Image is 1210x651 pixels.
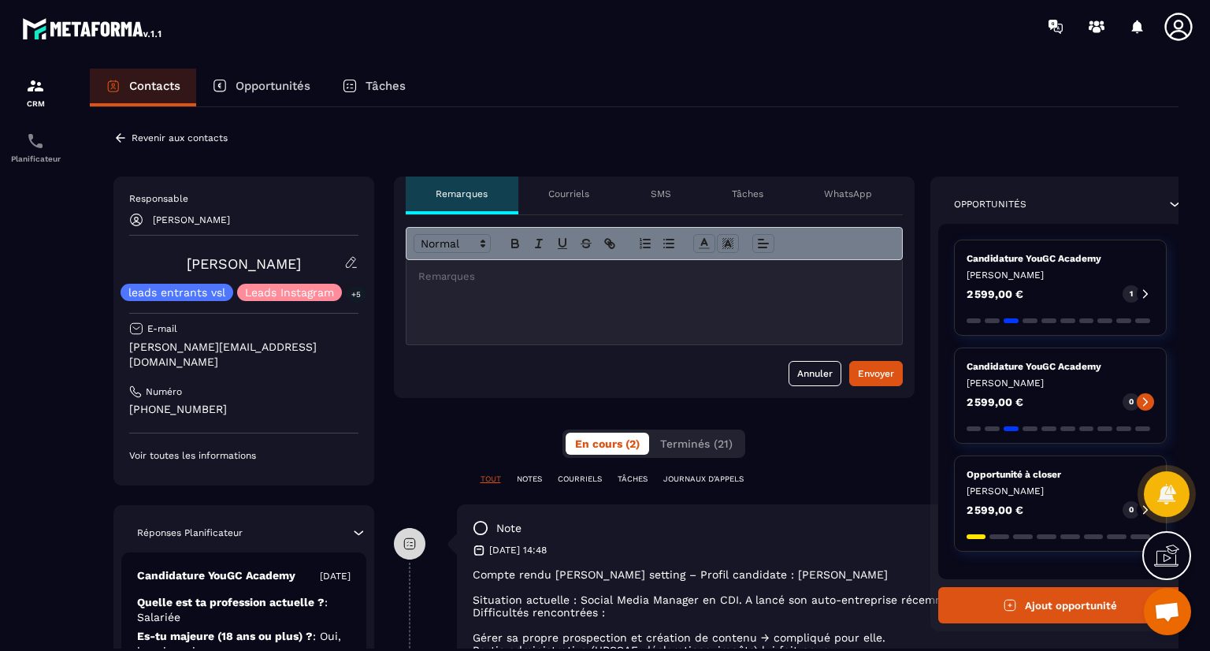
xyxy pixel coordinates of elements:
li: Difficultés rencontrées : [473,606,1170,619]
p: Réponses Planificateur [137,526,243,539]
p: Voir toutes les informations [129,449,358,462]
a: Tâches [326,69,421,106]
p: 2 599,00 € [967,396,1023,407]
p: 2 599,00 € [967,288,1023,299]
button: Terminés (21) [651,433,742,455]
p: Planificateur [4,154,67,163]
li: Situation actuelle : Social Media Manager en CDI. A lancé son auto-entreprise récemment mais a du... [473,593,1170,606]
p: E-mail [147,322,177,335]
p: Opportunités [954,198,1026,210]
p: COURRIELS [558,474,602,485]
p: Leads Instagram [245,287,334,298]
p: leads entrants vsl [128,287,225,298]
p: CRM [4,99,67,108]
p: Candidature YouGC Academy [137,568,295,583]
p: WhatsApp [824,188,872,200]
p: Opportunités [236,79,310,93]
p: +5 [346,286,366,303]
p: Opportunité à closer [967,468,1155,481]
p: [PERSON_NAME][EMAIL_ADDRESS][DOMAIN_NAME] [129,340,358,370]
p: Tâches [732,188,763,200]
p: 2 599,00 € [967,504,1023,515]
p: NOTES [517,474,542,485]
p: Responsable [129,192,358,205]
p: 0 [1129,396,1134,407]
p: Revenir aux contacts [132,132,228,143]
p: [PERSON_NAME] [967,485,1155,497]
a: Ouvrir le chat [1144,588,1191,635]
p: JOURNAUX D'APPELS [663,474,744,485]
button: En cours (2) [566,433,649,455]
p: Compte rendu [PERSON_NAME] setting – Profil candidate : [PERSON_NAME] [473,568,1170,581]
p: [PERSON_NAME] [153,214,230,225]
a: Contacts [90,69,196,106]
li: Gérer sa propre prospection et création de contenu → compliqué pour elle. [473,631,1170,644]
p: Candidature YouGC Academy [967,360,1155,373]
p: note [496,521,521,536]
p: 0 [1129,504,1134,515]
p: [DATE] [320,570,351,582]
span: En cours (2) [575,437,640,450]
p: Remarques [436,188,488,200]
a: Opportunités [196,69,326,106]
a: [PERSON_NAME] [187,255,301,272]
p: TÂCHES [618,474,648,485]
a: formationformationCRM [4,65,67,120]
p: SMS [651,188,671,200]
p: [PHONE_NUMBER] [129,402,358,417]
img: scheduler [26,132,45,151]
button: Envoyer [849,361,903,386]
button: Annuler [789,361,841,386]
p: [PERSON_NAME] [967,377,1155,389]
p: Candidature YouGC Academy [967,252,1155,265]
span: Terminés (21) [660,437,733,450]
button: Ajout opportunité [938,587,1183,623]
p: Numéro [146,385,182,398]
p: [DATE] 14:48 [489,544,547,556]
p: TOUT [481,474,501,485]
p: 1 [1130,288,1133,299]
p: [PERSON_NAME] [967,269,1155,281]
p: Quelle est ta profession actuelle ? [137,595,351,625]
img: logo [22,14,164,43]
p: Tâches [366,79,406,93]
div: Envoyer [858,366,894,381]
p: Courriels [548,188,589,200]
p: Contacts [129,79,180,93]
a: schedulerschedulerPlanificateur [4,120,67,175]
img: formation [26,76,45,95]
